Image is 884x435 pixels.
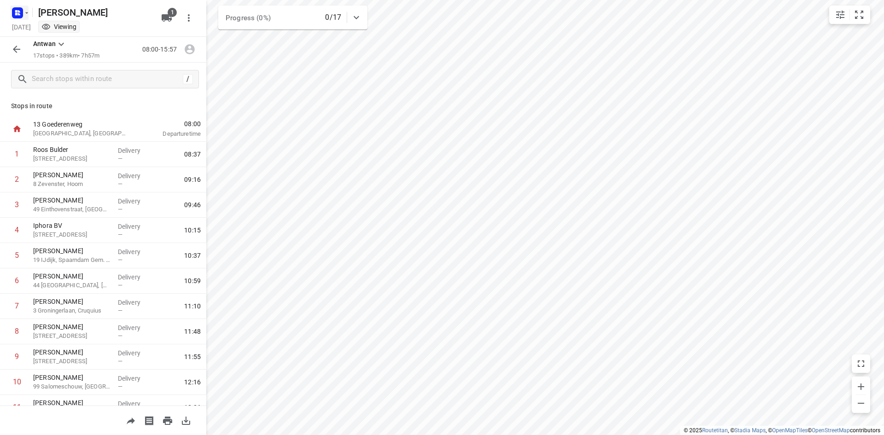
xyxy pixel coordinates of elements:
[33,348,110,357] p: [PERSON_NAME]
[15,276,19,285] div: 6
[15,352,19,361] div: 9
[702,427,728,434] a: Routetitan
[118,171,152,180] p: Delivery
[33,382,110,391] p: 99 Salomeschouw, Zoetermeer
[184,276,201,285] span: 10:59
[33,331,110,341] p: [STREET_ADDRESS]
[184,175,201,184] span: 09:16
[33,357,110,366] p: [STREET_ADDRESS]
[33,373,110,382] p: [PERSON_NAME]
[218,6,367,29] div: Progress (0%)0/17
[118,273,152,282] p: Delivery
[15,302,19,310] div: 7
[226,14,271,22] span: Progress (0%)
[33,272,110,281] p: [PERSON_NAME]
[33,398,110,407] p: [PERSON_NAME]
[118,298,152,307] p: Delivery
[140,129,201,139] p: Departure time
[118,282,122,289] span: —
[33,170,110,180] p: [PERSON_NAME]
[33,221,110,230] p: Iphora BV
[118,374,152,383] p: Delivery
[184,226,201,235] span: 10:15
[772,427,808,434] a: OpenMapTiles
[184,352,201,361] span: 11:55
[184,377,201,387] span: 12:16
[33,145,110,154] p: Roos Bulder
[33,306,110,315] p: 3 Groningerlaan, Cruquius
[142,45,180,54] p: 08:00-15:57
[118,358,122,365] span: —
[118,247,152,256] p: Delivery
[33,52,99,60] p: 17 stops • 389km • 7h57m
[15,251,19,260] div: 5
[812,427,850,434] a: OpenStreetMap
[184,150,201,159] span: 08:37
[33,297,110,306] p: [PERSON_NAME]
[325,12,341,23] p: 0/17
[184,327,201,336] span: 11:48
[118,323,152,332] p: Delivery
[184,302,201,311] span: 11:10
[184,251,201,260] span: 10:37
[831,6,849,24] button: Map settings
[118,348,152,358] p: Delivery
[684,427,880,434] li: © 2025 , © , © © contributors
[177,416,195,424] span: Download route
[184,403,201,412] span: 12:36
[184,200,201,209] span: 09:46
[32,72,183,87] input: Search stops within route
[33,255,110,265] p: 19 IJdijk, Spaarndam Gem. Haarlem
[41,22,76,31] div: You are currently in view mode. To make any changes, go to edit project.
[734,427,766,434] a: Stadia Maps
[33,205,110,214] p: 49 Einthovenstraat, Alkmaar
[140,416,158,424] span: Print shipping labels
[183,74,193,84] div: /
[118,146,152,155] p: Delivery
[33,322,110,331] p: [PERSON_NAME]
[118,197,152,206] p: Delivery
[33,154,110,163] p: [STREET_ADDRESS]
[13,403,21,412] div: 11
[118,155,122,162] span: —
[33,129,129,138] p: [GEOGRAPHIC_DATA], [GEOGRAPHIC_DATA]
[33,230,110,239] p: 287 Dorpsstraat, Assendelft
[158,416,177,424] span: Print route
[157,9,176,27] button: 1
[118,332,122,339] span: —
[15,175,19,184] div: 2
[180,45,199,53] span: Route unassigned
[118,206,122,213] span: —
[33,180,110,189] p: 8 Zevenster, Hoorn
[118,231,122,238] span: —
[118,180,122,187] span: —
[33,120,129,129] p: 13 Goederenweg
[33,196,110,205] p: [PERSON_NAME]
[15,200,19,209] div: 3
[118,307,122,314] span: —
[33,281,110,290] p: 44 [GEOGRAPHIC_DATA], [GEOGRAPHIC_DATA]
[118,383,122,390] span: —
[168,8,177,17] span: 1
[33,246,110,255] p: [PERSON_NAME]
[829,6,870,24] div: small contained button group
[118,256,122,263] span: —
[15,327,19,336] div: 8
[180,9,198,27] button: More
[15,226,19,234] div: 4
[13,377,21,386] div: 10
[15,150,19,158] div: 1
[118,399,152,408] p: Delivery
[122,416,140,424] span: Share route
[11,101,195,111] p: Stops in route
[33,39,56,49] p: Antwan
[140,119,201,128] span: 08:00
[850,6,868,24] button: Fit zoom
[118,222,152,231] p: Delivery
